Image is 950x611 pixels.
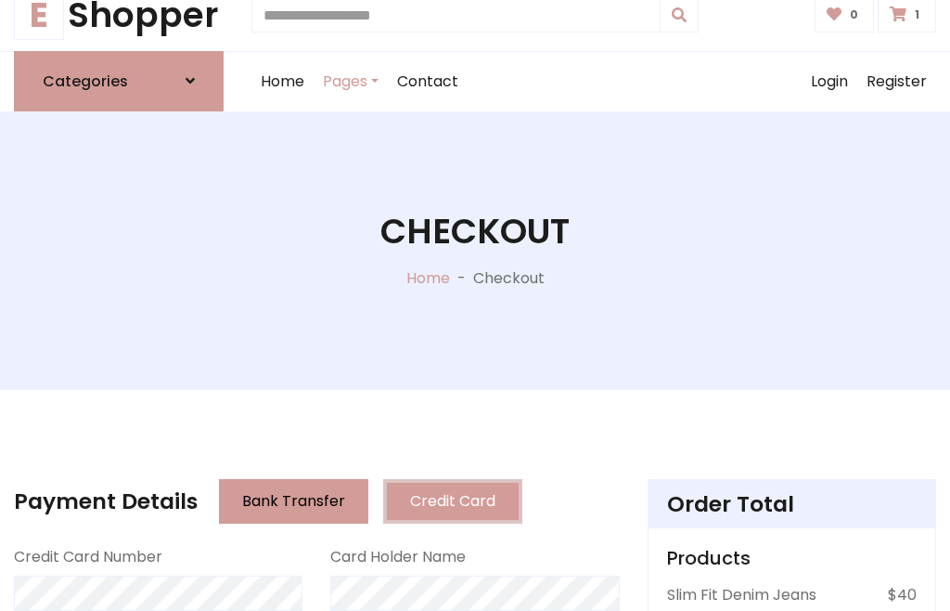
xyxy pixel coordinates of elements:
[380,211,570,253] h1: Checkout
[14,546,162,568] label: Credit Card Number
[473,267,545,290] p: Checkout
[802,52,857,111] a: Login
[330,546,466,568] label: Card Holder Name
[857,52,936,111] a: Register
[450,267,473,290] p: -
[383,479,522,524] button: Credit Card
[667,547,917,569] h5: Products
[667,584,816,606] p: Slim Fit Denim Jeans
[219,479,368,524] button: Bank Transfer
[314,52,388,111] a: Pages
[43,72,128,90] h6: Categories
[888,584,917,606] p: $40
[251,52,314,111] a: Home
[388,52,468,111] a: Contact
[845,6,863,23] span: 0
[14,51,224,111] a: Categories
[667,491,917,517] h4: Order Total
[910,6,924,23] span: 1
[14,488,198,514] h4: Payment Details
[406,267,450,289] a: Home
